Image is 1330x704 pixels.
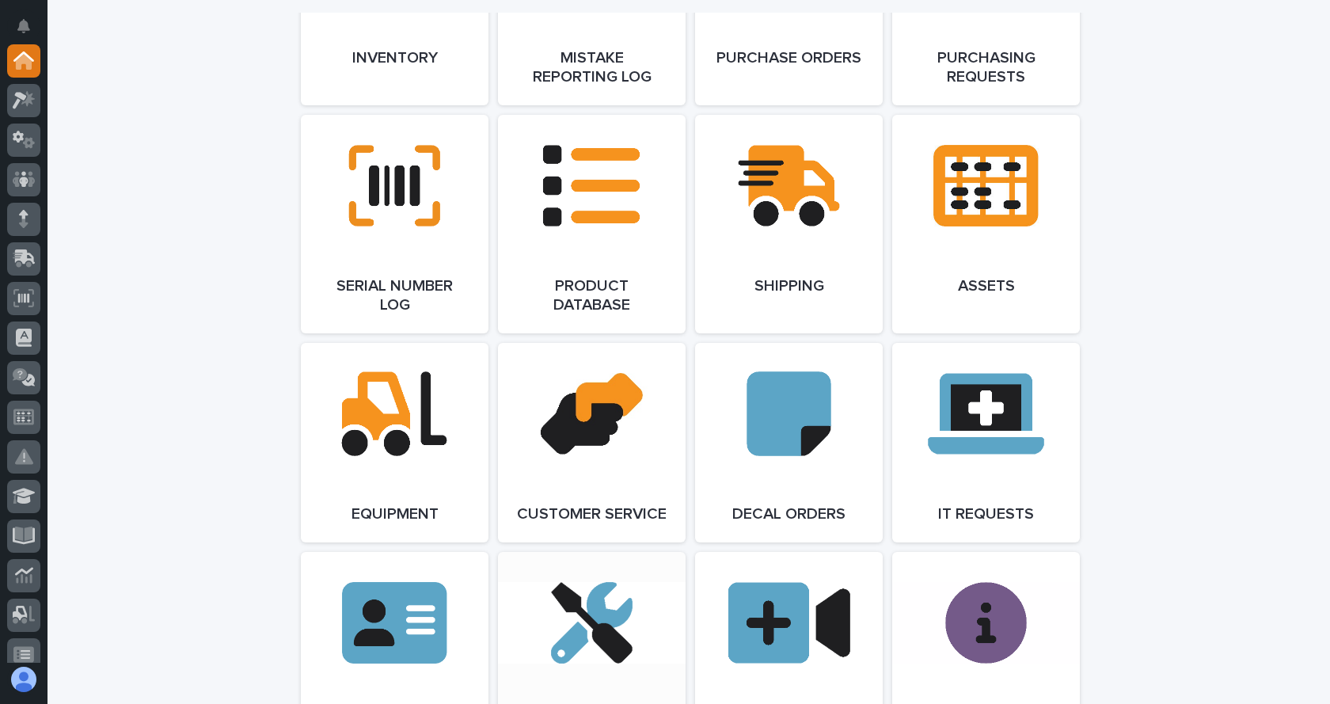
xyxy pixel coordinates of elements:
[7,10,40,43] button: Notifications
[892,343,1080,542] a: IT Requests
[892,115,1080,333] a: Assets
[498,115,686,333] a: Product Database
[7,663,40,696] button: users-avatar
[695,343,883,542] a: Decal Orders
[498,343,686,542] a: Customer Service
[301,343,488,542] a: Equipment
[301,115,488,333] a: Serial Number Log
[695,115,883,333] a: Shipping
[20,19,40,44] div: Notifications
